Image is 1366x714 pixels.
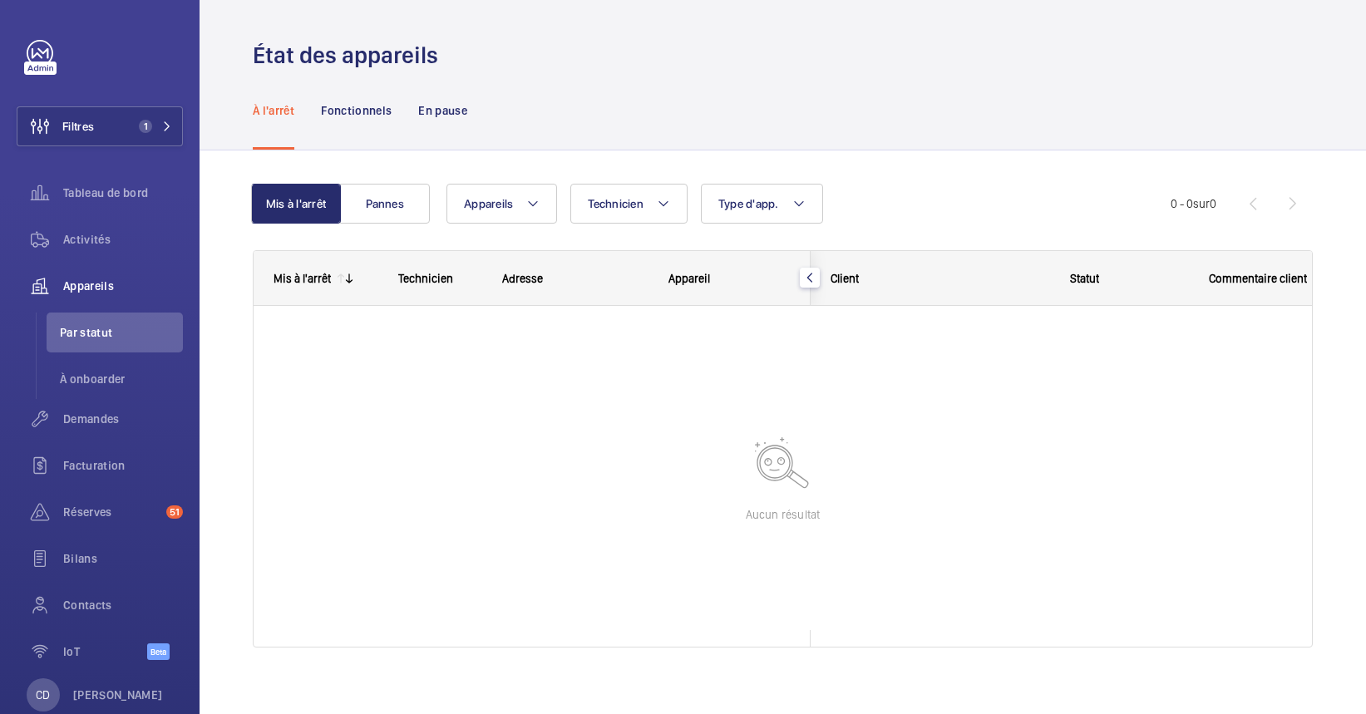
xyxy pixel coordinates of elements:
span: Bilans [63,550,183,567]
span: Tableau de bord [63,185,183,201]
span: Appareils [63,278,183,294]
span: Réserves [63,504,160,520]
p: CD [36,687,50,703]
span: Technicien [398,272,453,285]
span: Type d'app. [718,197,779,210]
span: Activités [63,231,183,248]
span: À onboarder [60,371,183,387]
button: Pannes [340,184,430,224]
button: Filtres1 [17,106,183,146]
div: Appareil [668,272,791,285]
span: Adresse [502,272,543,285]
p: En pause [418,102,467,119]
span: Par statut [60,324,183,341]
span: Commentaire client [1209,272,1307,285]
span: 1 [139,120,152,133]
button: Appareils [446,184,557,224]
span: Contacts [63,597,183,613]
button: Mis à l'arrêt [251,184,341,224]
p: Fonctionnels [321,102,392,119]
span: 0 - 0 0 [1171,198,1216,209]
h1: État des appareils [253,40,448,71]
span: sur [1193,197,1210,210]
p: À l'arrêt [253,102,294,119]
span: Filtres [62,118,94,135]
span: 51 [166,505,183,519]
span: Facturation [63,457,183,474]
div: Mis à l'arrêt [274,272,331,285]
span: Technicien [588,197,644,210]
button: Type d'app. [701,184,823,224]
span: Statut [1070,272,1099,285]
span: Client [831,272,859,285]
span: Appareils [464,197,513,210]
span: Demandes [63,411,183,427]
button: Technicien [570,184,688,224]
span: IoT [63,643,147,660]
span: Beta [147,643,170,660]
p: [PERSON_NAME] [73,687,163,703]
